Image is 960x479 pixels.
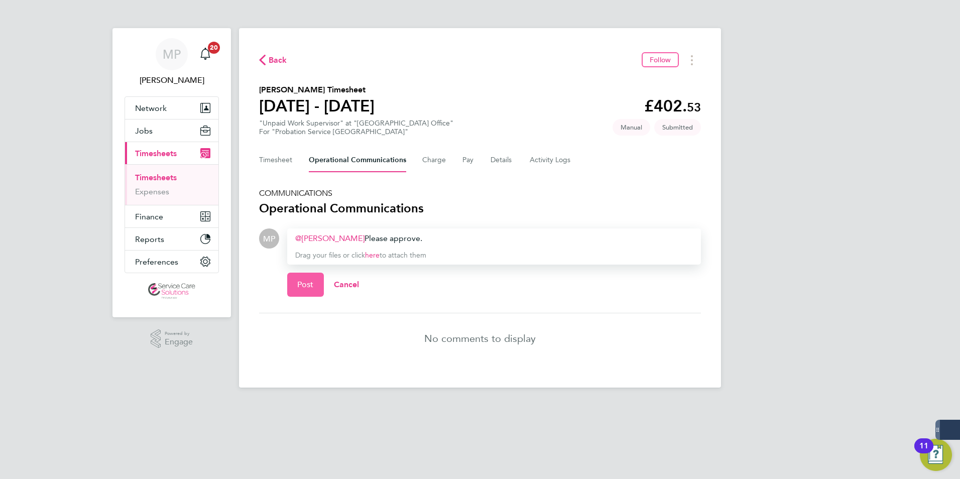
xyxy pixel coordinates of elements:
[644,96,701,115] app-decimal: £402.
[125,38,219,86] a: MP[PERSON_NAME]
[324,273,370,297] button: Cancel
[259,148,293,172] button: Timesheet
[259,96,375,116] h1: [DATE] - [DATE]
[135,257,178,267] span: Preferences
[208,42,220,54] span: 20
[269,54,287,66] span: Back
[297,280,314,290] span: Post
[125,228,218,250] button: Reports
[491,148,514,172] button: Details
[135,126,153,136] span: Jobs
[259,188,701,198] h5: COMMUNICATIONS
[424,331,536,345] p: No comments to display
[613,119,650,136] span: This timesheet was manually created.
[687,100,701,114] span: 53
[654,119,701,136] span: This timesheet is Submitted.
[125,97,218,119] button: Network
[259,119,453,136] div: "Unpaid Work Supervisor" at "[GEOGRAPHIC_DATA] Office"
[309,148,406,172] button: Operational Communications
[920,439,952,471] button: Open Resource Center, 11 new notifications
[295,233,365,243] a: [PERSON_NAME]
[650,55,671,64] span: Follow
[135,103,167,113] span: Network
[462,148,474,172] button: Pay
[683,52,701,68] button: Timesheets Menu
[135,173,177,182] a: Timesheets
[259,228,279,249] div: Michael Potts
[163,48,181,61] span: MP
[148,283,195,299] img: servicecare-logo-retina.png
[135,212,163,221] span: Finance
[642,52,679,67] button: Follow
[422,148,446,172] button: Charge
[919,446,928,459] div: 11
[259,54,287,66] button: Back
[125,251,218,273] button: Preferences
[165,329,193,338] span: Powered by
[125,119,218,142] button: Jobs
[135,149,177,158] span: Timesheets
[259,84,375,96] h2: [PERSON_NAME] Timesheet
[151,329,193,348] a: Powered byEngage
[125,164,218,205] div: Timesheets
[365,251,380,260] a: here
[334,280,359,289] span: Cancel
[135,187,169,196] a: Expenses
[259,128,453,136] div: For "Probation Service [GEOGRAPHIC_DATA]"
[135,234,164,244] span: Reports
[263,233,275,244] span: MP
[287,273,324,297] button: Post
[125,74,219,86] span: Michael Potts
[295,232,693,245] div: ​ Please approve.
[125,283,219,299] a: Go to home page
[165,338,193,346] span: Engage
[195,38,215,70] a: 20
[112,28,231,317] nav: Main navigation
[295,251,426,260] span: Drag your files or click to attach them
[125,142,218,164] button: Timesheets
[530,148,572,172] button: Activity Logs
[259,200,701,216] h3: Operational Communications
[125,205,218,227] button: Finance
